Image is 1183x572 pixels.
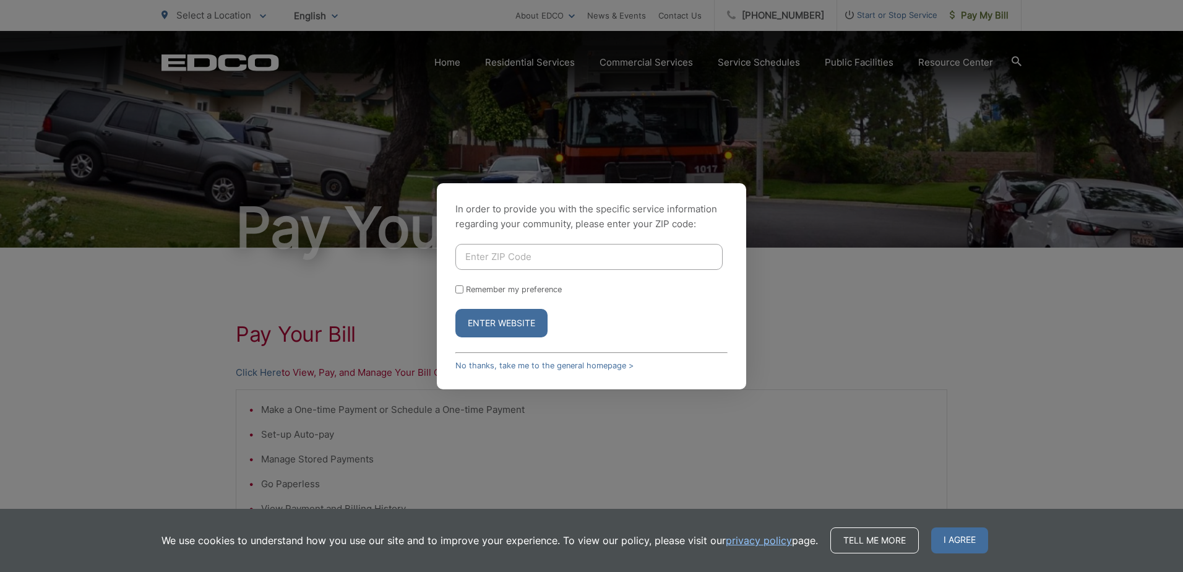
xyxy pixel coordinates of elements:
[455,244,723,270] input: Enter ZIP Code
[726,533,792,548] a: privacy policy
[931,527,988,553] span: I agree
[161,533,818,548] p: We use cookies to understand how you use our site and to improve your experience. To view our pol...
[455,361,634,370] a: No thanks, take me to the general homepage >
[455,202,728,232] p: In order to provide you with the specific service information regarding your community, please en...
[466,285,562,294] label: Remember my preference
[455,309,548,337] button: Enter Website
[830,527,919,553] a: Tell me more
